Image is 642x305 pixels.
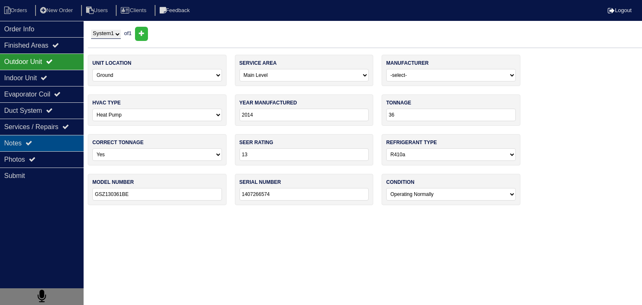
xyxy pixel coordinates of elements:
[81,7,115,13] a: Users
[88,27,642,41] div: of 1
[92,59,131,67] label: unit location
[239,139,273,146] label: seer rating
[386,59,428,67] label: manufacturer
[81,5,115,16] li: Users
[239,178,281,186] label: serial number
[116,5,153,16] li: Clients
[92,99,121,107] label: hvac type
[116,7,153,13] a: Clients
[35,7,79,13] a: New Order
[608,7,632,13] a: Logout
[386,99,411,107] label: tonnage
[239,99,297,107] label: year manufactured
[386,178,414,186] label: condition
[386,139,437,146] label: refrigerant type
[35,5,79,16] li: New Order
[239,59,277,67] label: service area
[92,178,134,186] label: model number
[92,139,143,146] label: correct tonnage
[155,5,196,16] li: Feedback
